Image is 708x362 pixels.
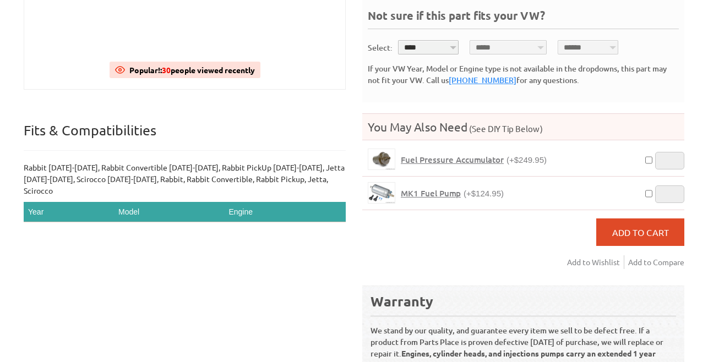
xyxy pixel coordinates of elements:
span: Fuel Pressure Accumulator [401,154,504,165]
a: MK1 Fuel Pump [368,182,395,204]
div: Popular!: people viewed recently [129,62,255,78]
a: Add to Wishlist [567,255,624,269]
th: Year [24,202,114,222]
p: Fits & Compatibilities [24,122,346,151]
span: Add to Cart [612,227,669,238]
a: Fuel Pressure Accumulator(+$249.95) [401,155,547,165]
div: Select: [368,42,393,53]
div: If your VW Year, Model or Engine type is not available in the dropdowns, this part may not fit yo... [368,63,679,86]
div: Not sure if this part fits your VW? [368,8,679,29]
a: Fuel Pressure Accumulator [368,149,395,170]
span: (+$124.95) [464,189,504,198]
p: Rabbit [DATE]-[DATE], Rabbit Convertible [DATE]-[DATE], Rabbit PickUp [DATE]-[DATE], Jetta [DATE]... [24,162,346,196]
img: MK1 Fuel Pump [368,183,395,203]
a: [PHONE_NUMBER] [449,75,516,85]
th: Model [114,202,224,222]
img: View [115,65,125,75]
div: Warranty [371,292,676,310]
span: 30 [162,65,171,75]
th: Engine [224,202,346,222]
a: MK1 Fuel Pump(+$124.95) [401,188,504,199]
span: (+$249.95) [507,155,547,164]
a: Add to Compare [628,255,684,269]
button: Add to Cart [596,218,684,246]
h4: You May Also Need [362,119,684,134]
img: Fuel Pressure Accumulator [368,149,395,169]
span: (See DIY Tip Below) [467,123,543,134]
span: MK1 Fuel Pump [401,188,461,199]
